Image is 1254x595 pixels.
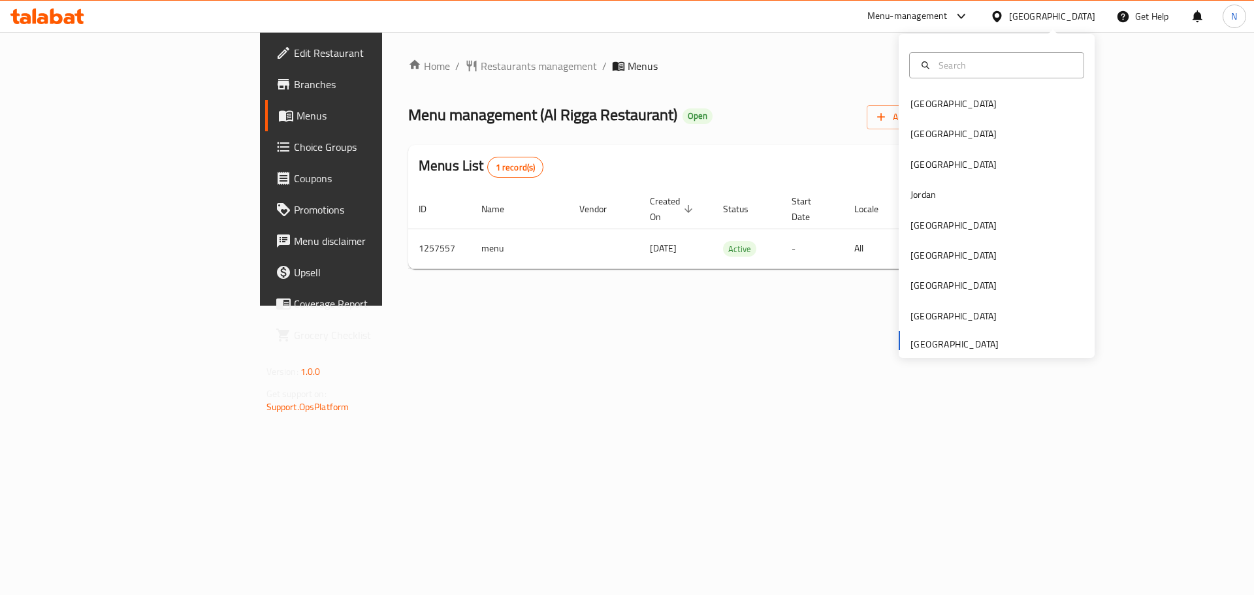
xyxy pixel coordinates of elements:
[294,327,459,343] span: Grocery Checklist
[294,233,459,249] span: Menu disclaimer
[910,97,997,111] div: [GEOGRAPHIC_DATA]
[723,201,765,217] span: Status
[294,170,459,186] span: Coupons
[294,139,459,155] span: Choice Groups
[488,161,543,174] span: 1 record(s)
[419,156,543,178] h2: Menus List
[465,58,597,74] a: Restaurants management
[910,187,936,202] div: Jordan
[602,58,607,74] li: /
[844,229,911,268] td: All
[266,363,298,380] span: Version:
[294,202,459,217] span: Promotions
[265,319,470,351] a: Grocery Checklist
[265,37,470,69] a: Edit Restaurant
[294,296,459,312] span: Coverage Report
[471,229,569,268] td: menu
[854,201,895,217] span: Locale
[408,100,677,129] span: Menu management ( Al Rigga Restaurant )
[933,58,1076,72] input: Search
[294,45,459,61] span: Edit Restaurant
[867,105,968,129] button: Add New Menu
[265,131,470,163] a: Choice Groups
[266,385,327,402] span: Get support on:
[579,201,624,217] span: Vendor
[650,240,677,257] span: [DATE]
[877,109,957,125] span: Add New Menu
[265,100,470,131] a: Menus
[723,242,756,257] span: Active
[294,76,459,92] span: Branches
[300,363,321,380] span: 1.0.0
[910,309,997,323] div: [GEOGRAPHIC_DATA]
[1231,9,1237,24] span: N
[910,278,997,293] div: [GEOGRAPHIC_DATA]
[650,193,697,225] span: Created On
[265,69,470,100] a: Branches
[481,201,521,217] span: Name
[294,265,459,280] span: Upsell
[481,58,597,74] span: Restaurants management
[265,257,470,288] a: Upsell
[266,398,349,415] a: Support.OpsPlatform
[910,248,997,263] div: [GEOGRAPHIC_DATA]
[297,108,459,123] span: Menus
[265,288,470,319] a: Coverage Report
[1009,9,1095,24] div: [GEOGRAPHIC_DATA]
[792,193,828,225] span: Start Date
[408,189,1057,269] table: enhanced table
[910,218,997,233] div: [GEOGRAPHIC_DATA]
[867,8,948,24] div: Menu-management
[910,157,997,172] div: [GEOGRAPHIC_DATA]
[419,201,443,217] span: ID
[628,58,658,74] span: Menus
[683,110,713,121] span: Open
[265,163,470,194] a: Coupons
[910,127,997,141] div: [GEOGRAPHIC_DATA]
[265,225,470,257] a: Menu disclaimer
[723,241,756,257] div: Active
[487,157,544,178] div: Total records count
[265,194,470,225] a: Promotions
[683,108,713,124] div: Open
[408,58,968,74] nav: breadcrumb
[781,229,844,268] td: -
